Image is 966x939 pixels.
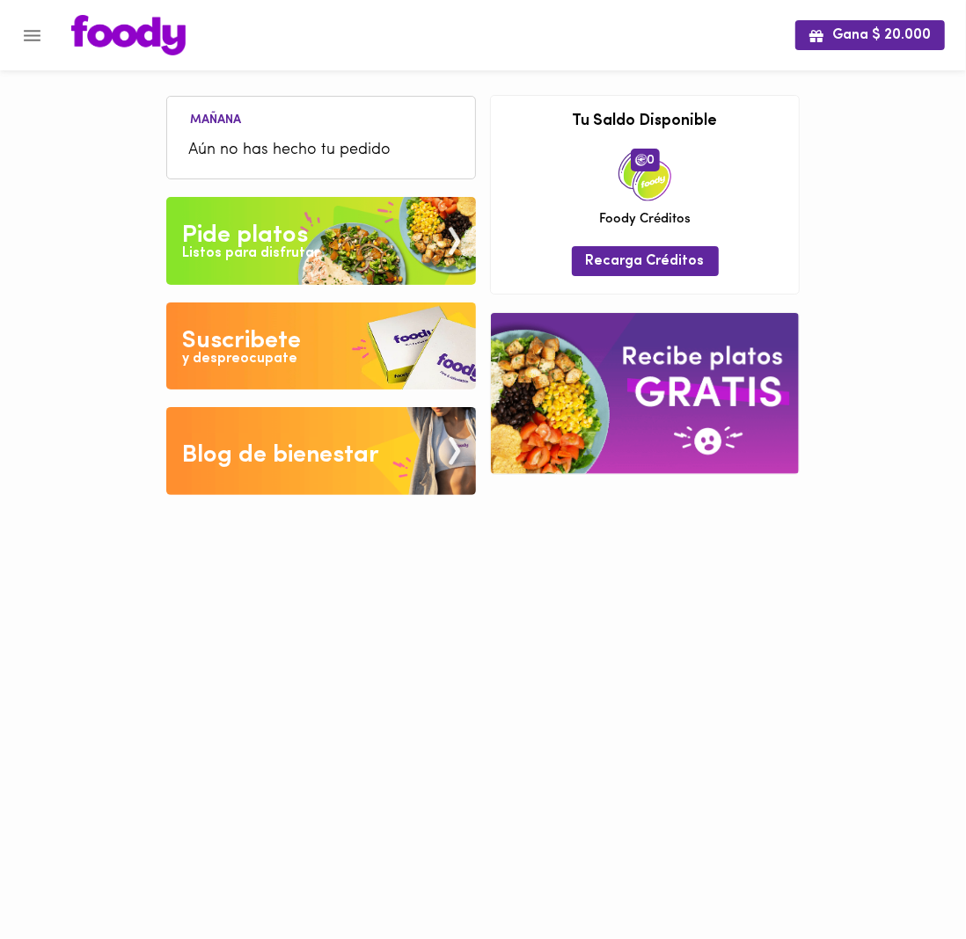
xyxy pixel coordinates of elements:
[864,837,948,921] iframe: Messagebird Livechat Widget
[71,15,186,55] img: logo.png
[188,139,454,163] span: Aún no has hecho tu pedido
[182,244,319,264] div: Listos para disfrutar
[166,197,476,285] img: Pide un Platos
[182,324,301,359] div: Suscribete
[182,218,308,253] div: Pide platos
[182,438,380,473] div: Blog de bienestar
[618,149,671,201] img: credits-package.png
[491,313,799,474] img: referral-banner.png
[166,407,476,495] img: Blog de bienestar
[11,14,54,57] button: Menu
[176,110,255,127] li: Mañana
[795,20,945,49] button: Gana $ 20.000
[809,27,931,44] span: Gana $ 20.000
[599,210,691,229] span: Foody Créditos
[504,113,786,131] h3: Tu Saldo Disponible
[572,246,719,275] button: Recarga Créditos
[635,154,648,166] img: foody-creditos.png
[182,349,297,369] div: y despreocupate
[166,302,476,390] img: Disfruta bajar de peso
[631,149,660,171] span: 0
[586,253,705,270] span: Recarga Créditos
